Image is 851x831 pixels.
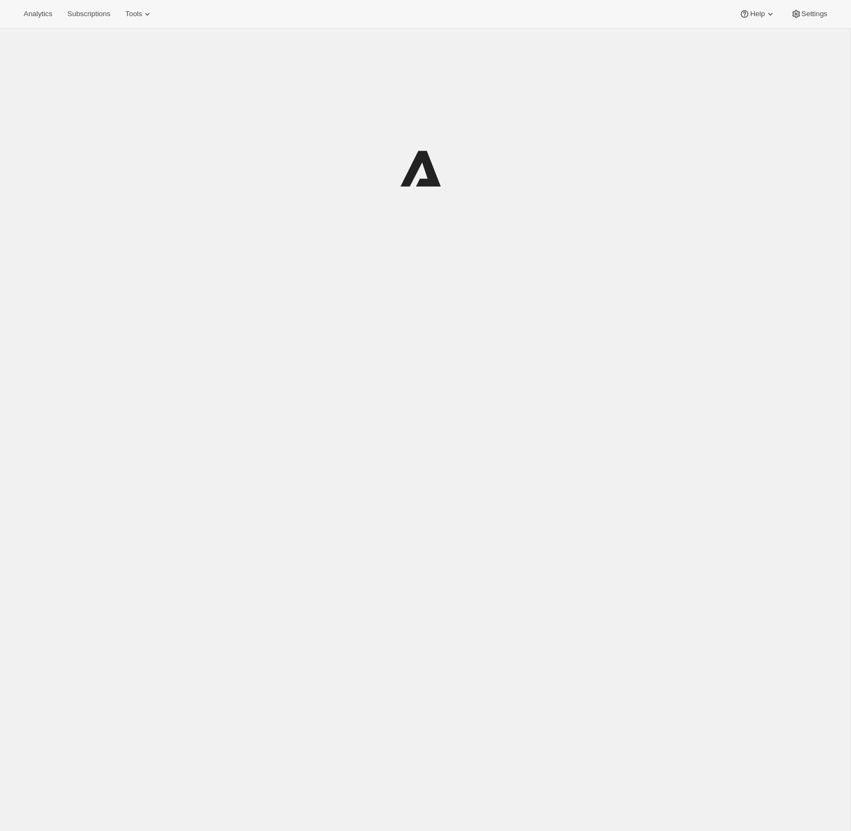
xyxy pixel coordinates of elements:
button: Tools [119,6,159,22]
button: Subscriptions [61,6,117,22]
span: Settings [802,10,827,18]
span: Analytics [24,10,52,18]
span: Tools [125,10,142,18]
button: Help [733,6,782,22]
span: Help [750,10,764,18]
button: Analytics [17,6,59,22]
span: Subscriptions [67,10,110,18]
button: Settings [784,6,834,22]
